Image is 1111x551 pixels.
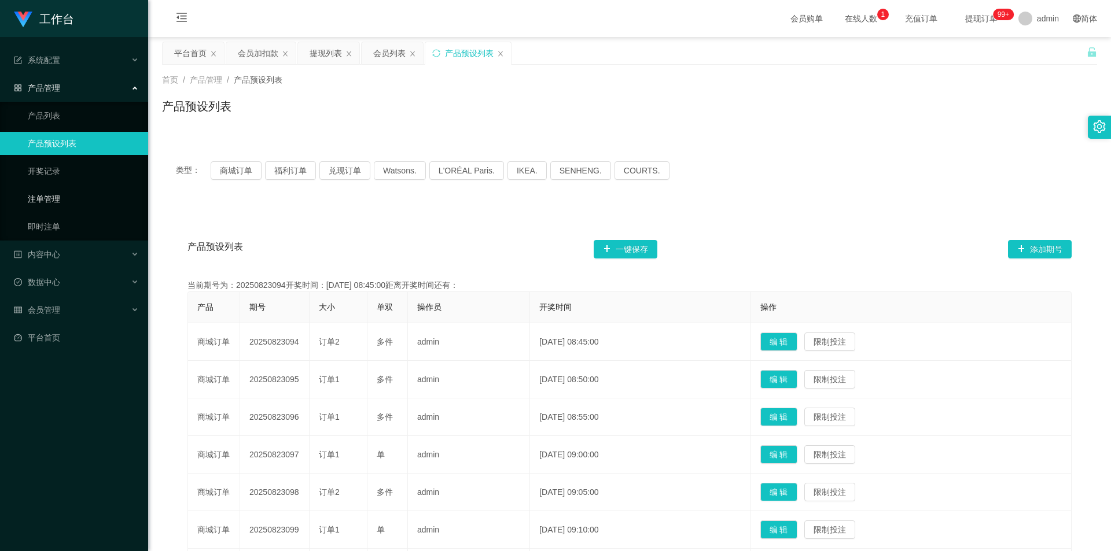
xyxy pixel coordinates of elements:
[28,160,139,183] a: 开奖记录
[760,332,797,351] button: 编 辑
[238,42,278,64] div: 会员加扣款
[839,14,883,23] span: 在线人数
[188,511,240,549] td: 商城订单
[760,483,797,501] button: 编 辑
[240,474,310,511] td: 20250823098
[240,511,310,549] td: 20250823099
[594,240,657,258] button: 图标: plus一键保存
[265,161,316,180] button: 福利订单
[804,332,855,351] button: 限制投注
[804,408,855,426] button: 限制投注
[408,361,530,398] td: admin
[530,398,751,436] td: [DATE] 08:55:00
[14,250,60,259] span: 内容中心
[319,375,340,384] span: 订单1
[14,326,139,349] a: 图标: dashboard平台首页
[234,75,282,84] span: 产品预设列表
[804,520,855,539] button: 限制投注
[409,50,416,57] i: 图标: close
[187,240,243,258] span: 产品预设列表
[804,370,855,389] button: 限制投注
[14,84,22,92] i: 图标: appstore-o
[374,161,426,180] button: Watsons.
[14,305,60,315] span: 会员管理
[174,42,207,64] div: 平台首页
[14,278,60,287] span: 数据中心
[319,525,340,534] span: 订单1
[319,450,340,459] span: 订单1
[530,436,751,474] td: [DATE] 09:00:00
[162,1,201,38] i: 图标: menu-fold
[190,75,222,84] span: 产品管理
[429,161,504,180] button: L'ORÉAL Paris.
[188,474,240,511] td: 商城订单
[187,279,1072,291] div: 当前期号为：20250823094开奖时间：[DATE] 08:45:00距离开奖时间还有：
[162,98,231,115] h1: 产品预设列表
[1008,240,1072,258] button: 图标: plus添加期号
[319,337,340,346] span: 订单2
[14,83,60,93] span: 产品管理
[507,161,547,180] button: IKEA.
[530,474,751,511] td: [DATE] 09:05:00
[282,50,289,57] i: 图标: close
[176,161,211,180] span: 类型：
[319,161,370,180] button: 兑现订单
[211,161,262,180] button: 商城订单
[14,56,22,64] i: 图标: form
[14,56,60,65] span: 系统配置
[28,187,139,210] a: 注单管理
[760,370,797,389] button: 编 辑
[240,398,310,436] td: 20250823096
[188,398,240,436] td: 商城订单
[188,361,240,398] td: 商城订单
[760,445,797,464] button: 编 辑
[14,250,22,258] i: 图标: profile
[1073,14,1081,23] i: 图标: global
[804,445,855,464] button: 限制投注
[319,412,340,421] span: 订单1
[1087,47,1097,57] i: 图标: unlock
[162,75,178,84] span: 首页
[310,42,342,64] div: 提现列表
[14,14,74,23] a: 工作台
[28,132,139,155] a: 产品预设列表
[881,9,885,20] p: 1
[408,436,530,474] td: admin
[14,12,32,28] img: logo.9652507e.png
[28,104,139,127] a: 产品列表
[240,436,310,474] td: 20250823097
[377,487,393,497] span: 多件
[899,14,943,23] span: 充值订单
[530,511,751,549] td: [DATE] 09:10:00
[760,520,797,539] button: 编 辑
[377,375,393,384] span: 多件
[760,408,797,426] button: 编 辑
[210,50,217,57] i: 图标: close
[373,42,406,64] div: 会员列表
[377,302,393,312] span: 单双
[408,398,530,436] td: admin
[760,302,777,312] span: 操作
[408,511,530,549] td: admin
[377,450,385,459] span: 单
[377,525,385,534] span: 单
[408,474,530,511] td: admin
[39,1,74,38] h1: 工作台
[417,302,442,312] span: 操作员
[959,14,1003,23] span: 提现订单
[240,361,310,398] td: 20250823095
[183,75,185,84] span: /
[1093,120,1106,133] i: 图标: setting
[240,323,310,361] td: 20250823094
[249,302,266,312] span: 期号
[345,50,352,57] i: 图标: close
[14,306,22,314] i: 图标: table
[408,323,530,361] td: admin
[28,215,139,238] a: 即时注单
[227,75,229,84] span: /
[188,436,240,474] td: 商城订单
[615,161,669,180] button: COURTS.
[530,323,751,361] td: [DATE] 08:45:00
[993,9,1014,20] sup: 925
[550,161,611,180] button: SENHENG.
